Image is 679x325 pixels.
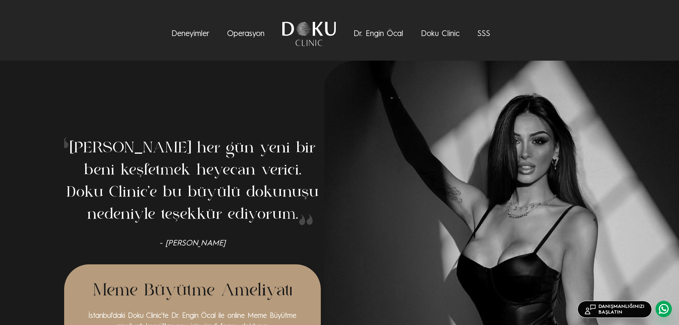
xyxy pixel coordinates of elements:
[78,279,307,304] h2: Meme Büyütme Ameliyatı
[577,301,652,318] a: DANIŞMANLIĞINIZIBAŞLATIN
[64,238,321,248] span: - [PERSON_NAME]
[227,30,264,38] a: Operasyon
[421,30,459,38] a: Doku Clinic
[477,30,490,38] a: SSS
[354,30,403,38] a: Dr. Engin Öcal
[64,137,321,226] h1: [PERSON_NAME] her gün yeni bir beni keşfetmek heyecan verici. Doku Clinic'e bu büyülü dokunuşu ne...
[282,21,336,46] img: Doku Clinic
[171,30,209,38] a: Deneyimler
